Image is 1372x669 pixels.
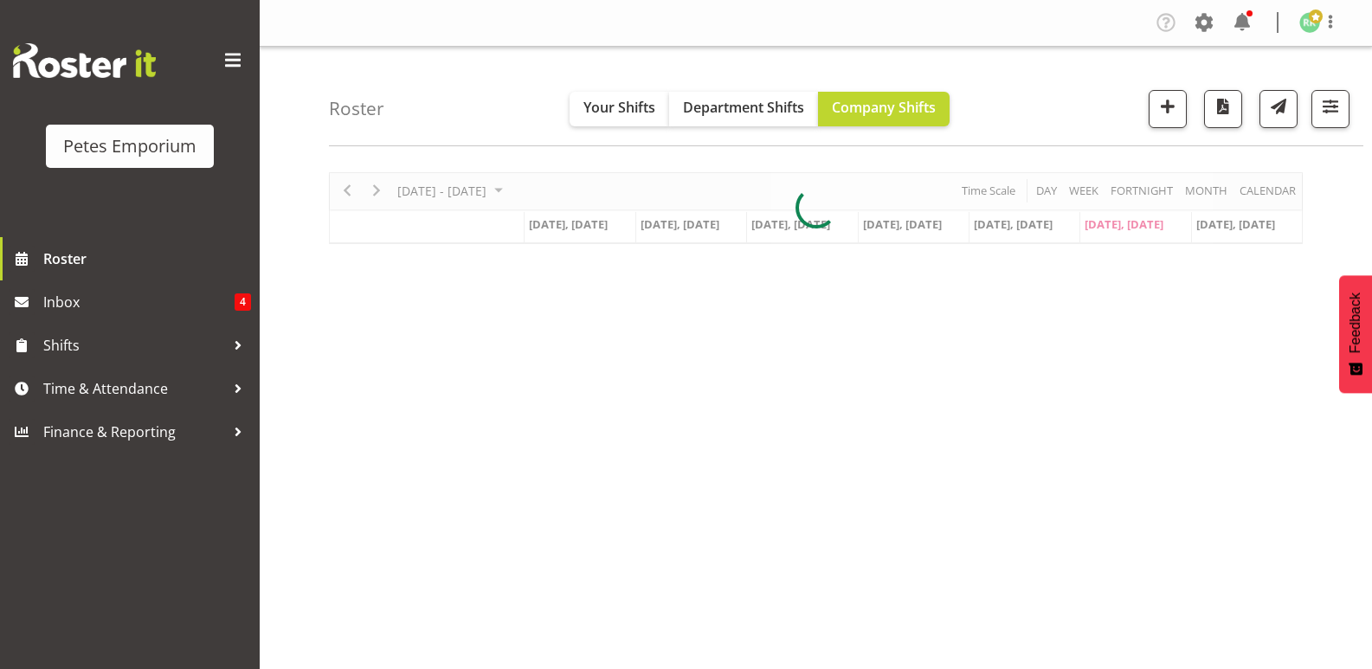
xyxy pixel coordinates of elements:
[818,92,950,126] button: Company Shifts
[43,419,225,445] span: Finance & Reporting
[1299,12,1320,33] img: ruth-robertson-taylor722.jpg
[43,332,225,358] span: Shifts
[1149,90,1187,128] button: Add a new shift
[43,376,225,402] span: Time & Attendance
[43,246,251,272] span: Roster
[43,289,235,315] span: Inbox
[13,43,156,78] img: Rosterit website logo
[1348,293,1363,353] span: Feedback
[1259,90,1298,128] button: Send a list of all shifts for the selected filtered period to all rostered employees.
[1311,90,1349,128] button: Filter Shifts
[832,98,936,117] span: Company Shifts
[683,98,804,117] span: Department Shifts
[63,133,196,159] div: Petes Emporium
[235,293,251,311] span: 4
[1339,275,1372,393] button: Feedback - Show survey
[669,92,818,126] button: Department Shifts
[583,98,655,117] span: Your Shifts
[570,92,669,126] button: Your Shifts
[1204,90,1242,128] button: Download a PDF of the roster according to the set date range.
[329,99,384,119] h4: Roster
